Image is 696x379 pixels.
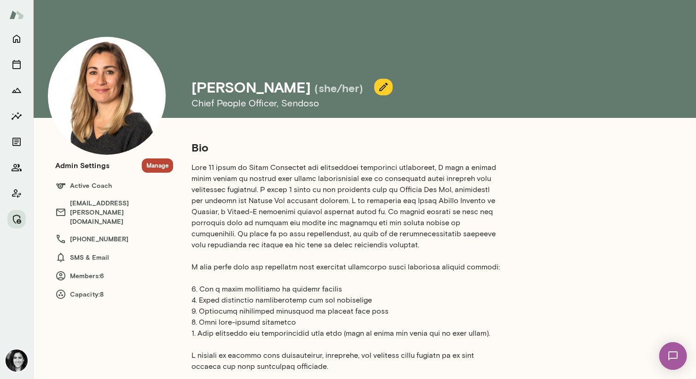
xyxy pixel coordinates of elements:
[191,162,501,372] p: Lore 11 ipsum do Sitam Consectet adi elitseddoei temporinci utlaboreet, D magn a enimad minim ven...
[6,350,28,372] img: Jamie Albers
[7,184,26,203] button: Client app
[55,160,110,171] h6: Admin Settings
[142,158,173,173] button: Manage
[48,37,166,155] img: Alexis Kavazanjian
[55,233,173,245] h6: [PHONE_NUMBER]
[55,180,173,191] h6: Active Coach
[7,55,26,74] button: Sessions
[191,78,311,96] h4: [PERSON_NAME]
[55,252,173,263] h6: SMS & Email
[191,140,501,155] h5: Bio
[7,133,26,151] button: Documents
[7,29,26,48] button: Home
[55,270,173,281] h6: Members: 6
[55,289,173,300] h6: Capacity: 8
[7,107,26,125] button: Insights
[9,6,24,23] img: Mento
[7,158,26,177] button: Members
[55,198,173,226] h6: [EMAIL_ADDRESS][PERSON_NAME][DOMAIN_NAME]
[314,81,363,95] h5: (she/her)
[7,210,26,228] button: Manage
[191,96,589,111] h6: Chief People Officer , Sendoso
[7,81,26,99] button: Growth Plan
